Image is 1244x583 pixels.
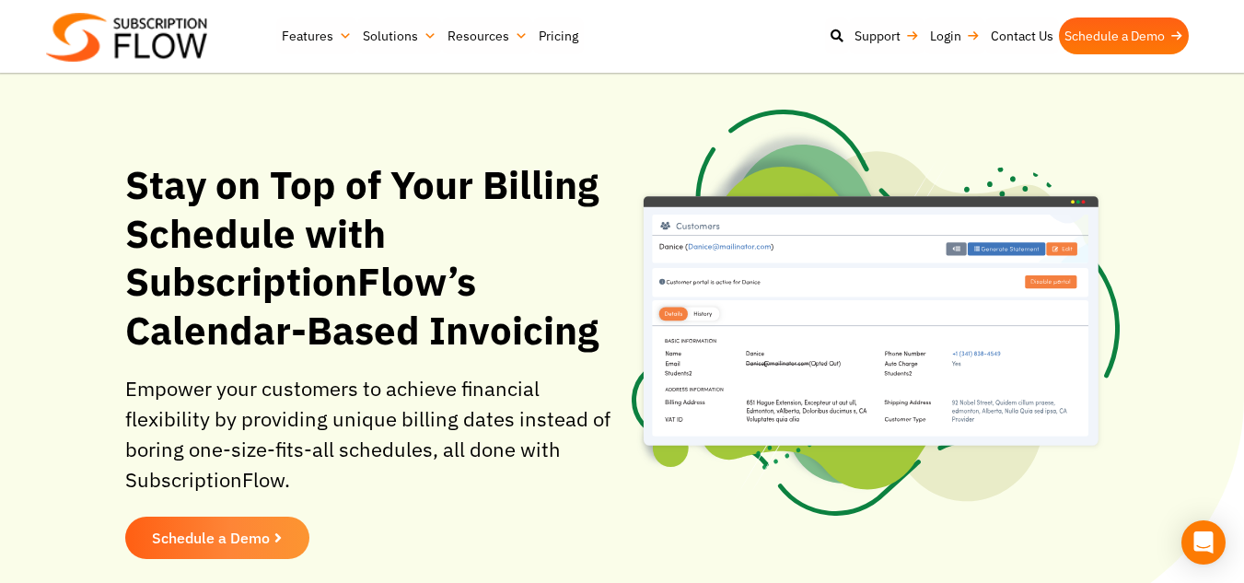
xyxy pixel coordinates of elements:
a: Solutions [357,17,442,54]
div: Open Intercom Messenger [1181,520,1226,565]
a: Features [276,17,357,54]
a: Schedule a Demo [1059,17,1189,54]
img: Subscriptionflow [46,13,207,62]
a: Support [849,17,924,54]
a: Pricing [533,17,584,54]
a: Contact Us [985,17,1059,54]
span: Schedule a Demo [152,531,270,545]
img: Subscription Personalization [632,110,1120,516]
a: Schedule a Demo [125,517,309,559]
p: Empower your customers to achieve financial flexibility by providing unique billing dates instead... [125,373,613,495]
a: Resources [442,17,533,54]
h1: Stay on Top of Your Billing Schedule with SubscriptionFlow’s Calendar-Based Invoicing [125,161,613,355]
a: Login [924,17,985,54]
